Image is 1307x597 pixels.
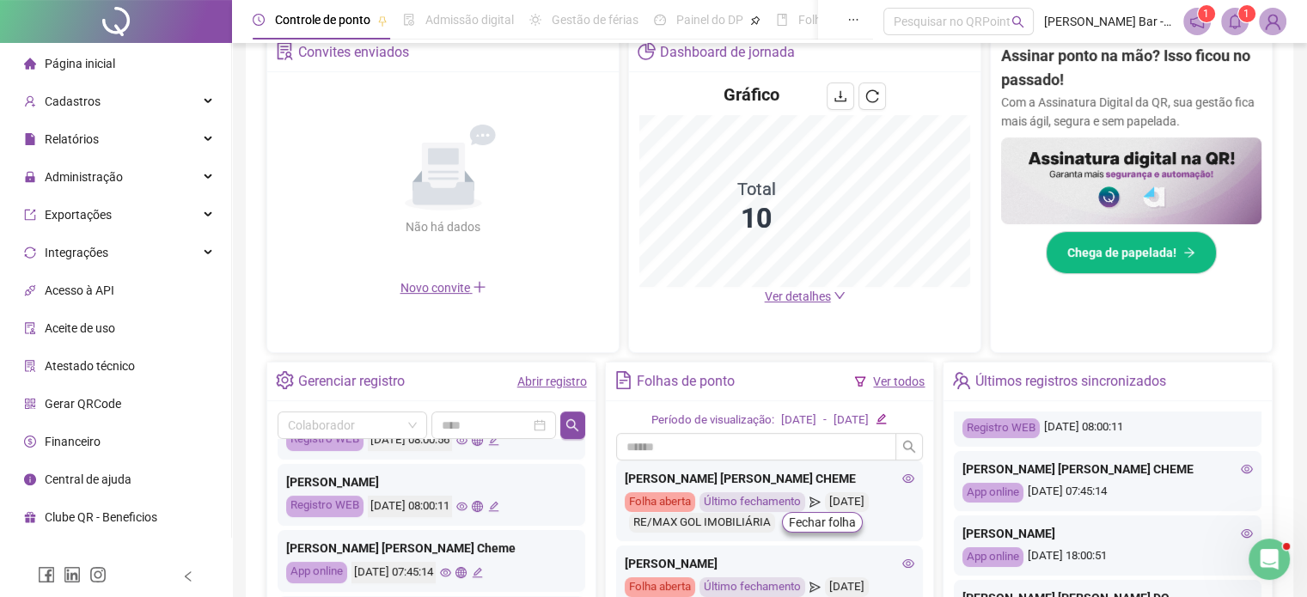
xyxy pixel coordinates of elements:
span: eye [1241,527,1253,539]
span: Administração [45,170,123,184]
span: Página inicial [45,57,115,70]
span: bell [1227,14,1243,29]
span: Painel do DP [676,13,743,27]
div: RE/MAX GOL IMOBILIÁRIA [629,513,775,533]
span: sync [24,247,36,259]
span: Relatórios [45,132,99,146]
span: Clube QR - Beneficios [45,510,157,524]
span: audit [24,322,36,334]
div: [DATE] [825,577,869,597]
div: [DATE] [825,492,869,512]
img: banner%2F02c71560-61a6-44d4-94b9-c8ab97240462.png [1001,137,1261,224]
span: qrcode [24,398,36,410]
p: Com a Assinatura Digital da QR, sua gestão fica mais ágil, segura e sem papelada. [1001,93,1261,131]
span: book [776,14,788,26]
span: info-circle [24,473,36,485]
span: pie-chart [638,42,656,60]
div: Últimos registros sincronizados [975,367,1166,396]
span: send [809,577,821,597]
span: clock-circle [253,14,265,26]
div: [PERSON_NAME] [286,472,577,491]
span: solution [24,360,36,372]
a: Ver detalhes down [765,289,846,303]
span: edit [472,567,483,578]
div: Registro WEB [962,418,1040,438]
span: edit [876,413,887,424]
div: [DATE] 07:45:14 [351,562,436,583]
span: file-text [614,371,632,389]
div: Folha aberta [625,577,695,597]
a: Ver todos [873,375,925,388]
span: Acesso à API [45,283,114,297]
span: Atestado técnico [45,359,135,373]
div: [PERSON_NAME] [625,554,915,573]
span: team [952,371,970,389]
button: Fechar folha [782,512,863,533]
span: eye [1241,463,1253,475]
span: setting [276,371,294,389]
div: Último fechamento [699,492,805,512]
span: search [902,440,916,454]
div: Folha aberta [625,492,695,512]
div: Convites enviados [298,38,409,67]
span: global [472,501,483,512]
span: filter [854,375,866,387]
span: sun [529,14,541,26]
span: gift [24,511,36,523]
div: - [823,411,827,429]
div: [PERSON_NAME] [PERSON_NAME] CHEME [962,460,1253,478]
div: [DATE] 08:00:56 [368,429,452,451]
span: Aceite de uso [45,321,115,335]
img: 35140 [1260,9,1286,34]
span: eye [440,567,451,578]
div: Período de visualização: [651,411,774,429]
span: 1 [1243,8,1249,20]
span: instagram [89,566,107,583]
div: [DATE] 08:00:11 [368,496,452,517]
span: Cadastros [45,94,101,108]
div: [DATE] [781,411,816,429]
span: Novo convite [400,281,486,295]
span: dashboard [654,14,666,26]
span: eye [456,501,467,512]
span: dollar [24,436,36,448]
span: Controle de ponto [275,13,370,27]
span: file [24,133,36,145]
span: edit [488,501,499,512]
span: 1 [1203,8,1209,20]
span: [PERSON_NAME] Bar - [PERSON_NAME] [1044,12,1173,31]
span: notification [1189,14,1205,29]
div: Registro WEB [286,429,363,451]
span: Central de ajuda [45,472,131,486]
span: Exportações [45,208,112,222]
div: App online [962,483,1023,503]
span: api [24,284,36,296]
span: eye [902,557,914,570]
div: Dashboard de jornada [660,38,795,67]
span: reload [865,89,879,103]
span: eye [456,435,467,446]
span: facebook [38,566,55,583]
span: eye [902,472,914,484]
span: global [455,567,467,578]
span: edit [488,435,499,446]
span: home [24,58,36,70]
span: global [472,435,483,446]
span: linkedin [64,566,81,583]
span: left [182,570,194,582]
span: Financeiro [45,435,101,448]
span: search [565,418,579,432]
div: [PERSON_NAME] [962,524,1253,543]
span: export [24,209,36,221]
h2: Assinar ponto na mão? Isso ficou no passado! [1001,44,1261,93]
button: Chega de papelada! [1046,231,1217,274]
div: App online [962,547,1023,567]
div: Último fechamento [699,577,805,597]
iframe: Intercom live chat [1249,539,1290,580]
div: [DATE] 07:45:14 [962,483,1253,503]
span: user-add [24,95,36,107]
span: search [1011,15,1024,28]
sup: 1 [1198,5,1215,22]
span: Fechar folha [789,513,856,532]
span: pushpin [377,15,388,26]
